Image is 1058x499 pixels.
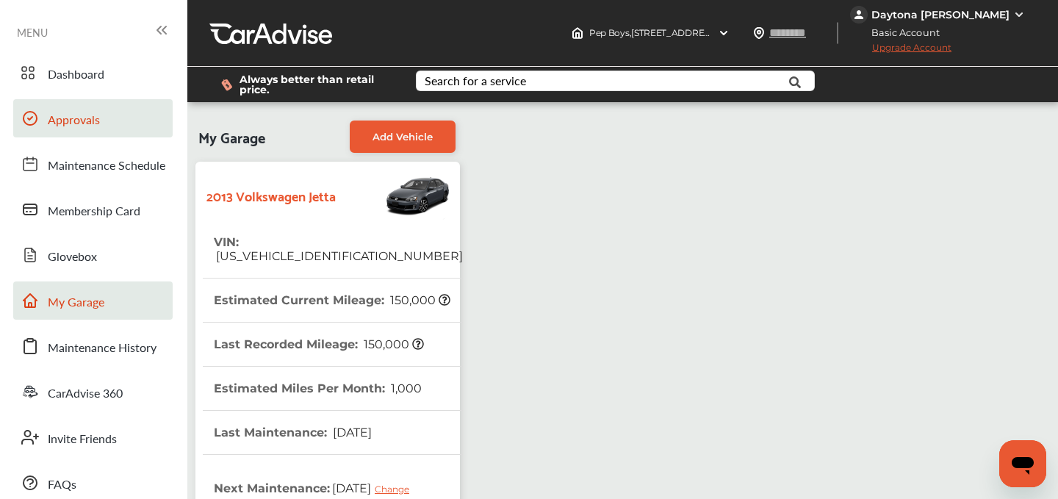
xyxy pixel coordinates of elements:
[214,323,424,366] th: Last Recorded Mileage :
[48,65,104,85] span: Dashboard
[13,190,173,229] a: Membership Card
[837,22,838,44] img: header-divider.bc55588e.svg
[214,220,463,278] th: VIN :
[48,475,76,495] span: FAQs
[48,430,117,449] span: Invite Friends
[206,184,336,207] strong: 2013 Volkswagen Jetta
[240,74,392,95] span: Always better than retail price.
[373,131,433,143] span: Add Vehicle
[753,27,765,39] img: location_vector.a44bc228.svg
[198,121,265,153] span: My Garage
[48,248,97,267] span: Glovebox
[13,99,173,137] a: Approvals
[48,157,165,176] span: Maintenance Schedule
[589,27,912,38] span: Pep Boys , [STREET_ADDRESS][PERSON_NAME] LAWRENCEVILLE , GA 30045
[214,279,450,322] th: Estimated Current Mileage :
[214,367,422,410] th: Estimated Miles Per Month :
[1013,9,1025,21] img: WGsFRI8htEPBVLJbROoPRyZpYNWhNONpIPPETTm6eUC0GeLEiAAAAAElFTkSuQmCC
[389,381,422,395] span: 1,000
[13,327,173,365] a: Maintenance History
[350,121,456,153] a: Add Vehicle
[48,339,156,358] span: Maintenance History
[850,6,868,24] img: jVpblrzwTbfkPYzPPzSLxeg0AAAAASUVORK5CYII=
[850,42,951,60] span: Upgrade Account
[331,426,372,439] span: [DATE]
[48,111,100,130] span: Approvals
[999,440,1046,487] iframe: Button to launch messaging window
[13,373,173,411] a: CarAdvise 360
[852,25,951,40] span: Basic Account
[214,249,463,263] span: [US_VEHICLE_IDENTIFICATION_NUMBER]
[48,293,104,312] span: My Garage
[48,202,140,221] span: Membership Card
[871,8,1010,21] div: Daytona [PERSON_NAME]
[13,418,173,456] a: Invite Friends
[361,337,424,351] span: 150,000
[13,236,173,274] a: Glovebox
[214,411,372,454] th: Last Maintenance :
[375,484,417,495] div: Change
[221,79,232,91] img: dollor_label_vector.a70140d1.svg
[17,26,48,38] span: MENU
[13,281,173,320] a: My Garage
[425,75,526,87] div: Search for a service
[13,145,173,183] a: Maintenance Schedule
[336,169,452,220] img: Vehicle
[572,27,583,39] img: header-home-logo.8d720a4f.svg
[13,54,173,92] a: Dashboard
[388,293,450,307] span: 150,000
[718,27,730,39] img: header-down-arrow.9dd2ce7d.svg
[48,384,123,403] span: CarAdvise 360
